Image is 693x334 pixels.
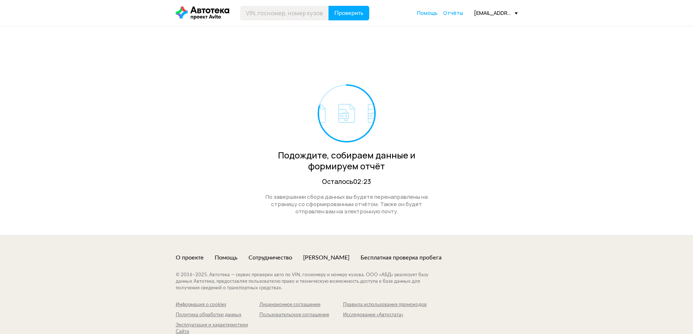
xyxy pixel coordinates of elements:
[361,254,442,262] a: Бесплатная проверка пробега
[258,177,436,186] div: Осталось 02:23
[474,9,518,16] div: [EMAIL_ADDRESS][DOMAIN_NAME]
[328,6,369,20] button: Проверить
[259,312,343,318] a: Пользовательское соглашение
[259,302,343,308] a: Лицензионное соглашение
[417,9,438,17] a: Помощь
[258,193,436,215] div: По завершении сбора данных вы будете перенаправлены на страницу со сформированным отчётом. Также ...
[248,254,292,262] a: Сотрудничество
[215,254,238,262] a: Помощь
[176,302,259,308] a: Информация о cookies
[303,254,350,262] a: [PERSON_NAME]
[240,6,329,20] input: VIN, госномер, номер кузова
[176,254,204,262] a: О проекте
[176,272,443,291] div: © 2016– 2025 . Автотека — сервис проверки авто по VIN, госномеру и номеру кузова. ООО «АБД» реали...
[343,312,427,318] a: Исследование «Автостата»
[443,9,463,17] a: Отчёты
[258,150,436,172] div: Подождите, собираем данные и формируем отчёт
[176,312,259,318] a: Политика обработки данных
[334,10,363,16] span: Проверить
[343,302,427,308] a: Правила использования промокодов
[417,9,438,16] span: Помощь
[443,9,463,16] span: Отчёты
